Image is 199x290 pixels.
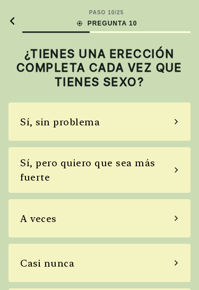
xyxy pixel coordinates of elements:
div: PREGUNTA 10 [76,19,137,28]
div: Sí, pero quiero que sea más fuerte [20,156,174,184]
h2: ¿TIENES UNA ERECCIÓN COMPLETA CADA VEZ QUE TIENES SEXO? [8,47,191,89]
div: Casi nunca [20,256,74,270]
div: Sí, sin problema [20,115,100,129]
div: A veces [20,211,57,226]
div: PASO 10 / 25 [89,8,124,16]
